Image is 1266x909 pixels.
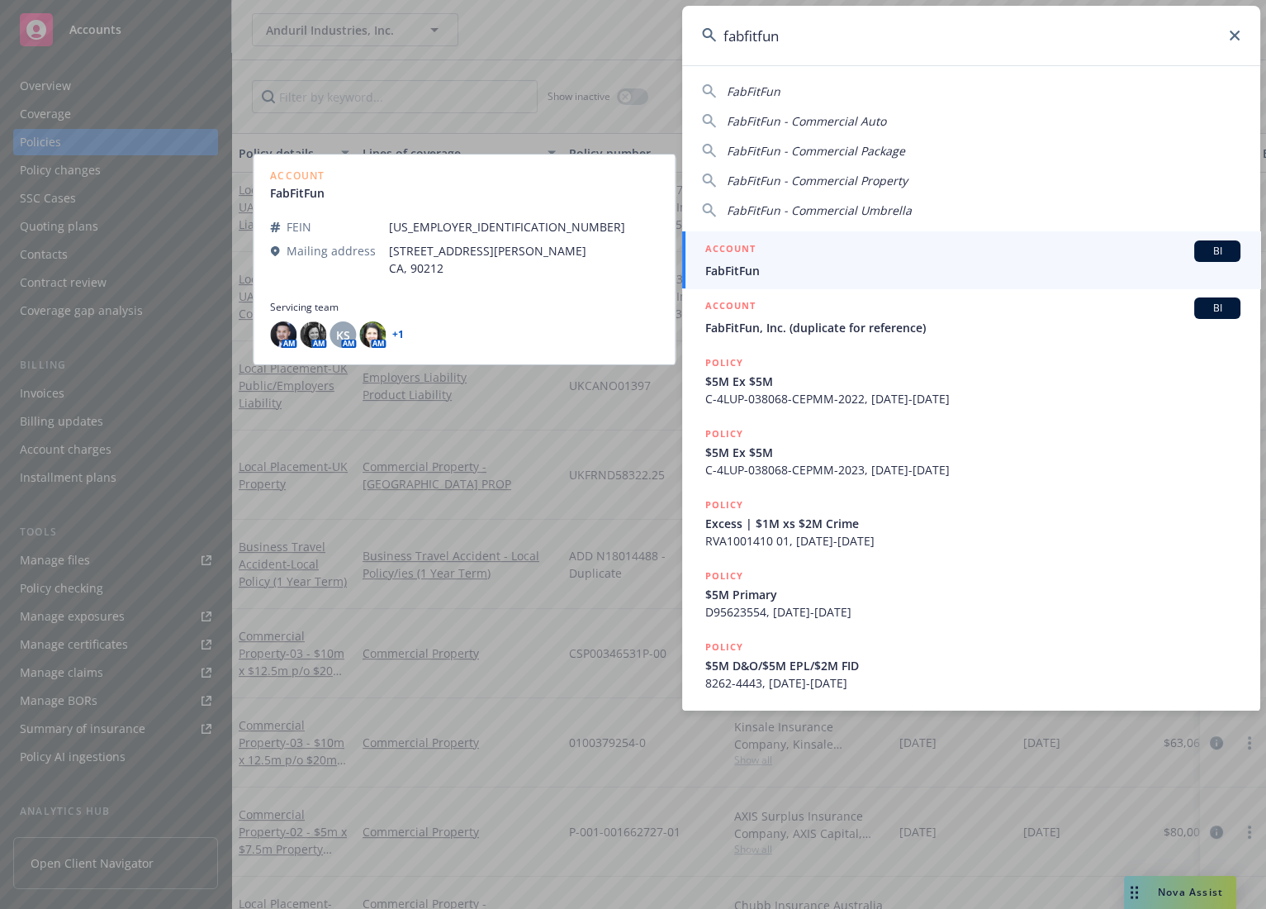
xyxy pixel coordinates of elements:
h5: POLICY [705,639,743,655]
span: $5M Ex $5M [705,373,1240,390]
h5: POLICY [705,568,743,584]
span: BI [1201,244,1234,259]
span: D95623554, [DATE]-[DATE] [705,603,1240,621]
span: 8262-4443, [DATE]-[DATE] [705,674,1240,692]
span: $5M Ex $5M [705,444,1240,461]
a: POLICY$5M Ex $5MC-4LUP-038068-CEPMM-2023, [DATE]-[DATE] [682,416,1260,488]
span: Excess | $1M xs $2M Crime [705,515,1240,532]
a: ACCOUNTBIFabFitFun [682,231,1260,288]
h5: ACCOUNT [705,240,756,260]
span: C-4LUP-038068-CEPMM-2022, [DATE]-[DATE] [705,390,1240,407]
a: POLICYExcess | $1M xs $2M CrimeRVA1001410 01, [DATE]-[DATE] [682,488,1260,559]
span: FabFitFun - Commercial Property [727,173,908,188]
span: FabFitFun - Commercial Package [727,143,905,159]
a: POLICY$5M D&O/$5M EPL/$2M FID8262-4443, [DATE]-[DATE] [682,630,1260,701]
span: FabFitFun - Commercial Umbrella [727,202,912,218]
span: RVA1001410 01, [DATE]-[DATE] [705,532,1240,550]
span: FabFitFun - Commercial Auto [727,113,886,129]
span: FabFitFun, Inc. (duplicate for reference) [705,319,1240,336]
a: POLICY$5M PrimaryD95623554, [DATE]-[DATE] [682,559,1260,630]
a: POLICY$5M Ex $5MC-4LUP-038068-CEPMM-2022, [DATE]-[DATE] [682,345,1260,416]
h5: POLICY [705,355,743,371]
a: ACCOUNTBIFabFitFun, Inc. (duplicate for reference) [682,288,1260,345]
h5: POLICY [705,497,743,513]
span: $5M Primary [705,586,1240,603]
span: C-4LUP-038068-CEPMM-2023, [DATE]-[DATE] [705,461,1240,478]
h5: POLICY [705,426,743,442]
h5: ACCOUNT [705,297,756,317]
input: Search... [682,6,1260,65]
span: BI [1201,301,1234,316]
span: FabFitFun [705,262,1240,279]
span: $5M D&O/$5M EPL/$2M FID [705,657,1240,674]
span: FabFitFun [727,83,780,99]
